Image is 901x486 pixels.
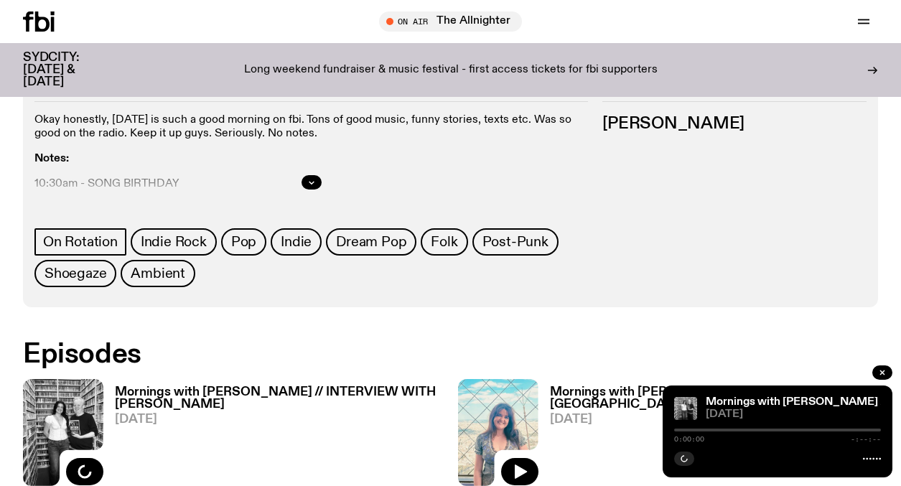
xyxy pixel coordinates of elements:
a: On Rotation [34,228,126,256]
strong: Notes: [34,153,69,164]
span: -:--:-- [851,436,881,443]
a: Dream Pop [326,228,416,256]
span: Post-Punk [482,234,548,250]
h3: Mornings with [PERSON_NAME] // GLASS ANIMALS & [GEOGRAPHIC_DATA] [550,386,879,411]
span: [DATE] [706,409,881,420]
h3: SYDCITY: [DATE] & [DATE] [23,52,115,88]
span: Pop [231,234,256,250]
h3: Mornings with [PERSON_NAME] // INTERVIEW WITH [PERSON_NAME] [115,386,444,411]
span: Shoegaze [45,266,106,281]
p: Long weekend fundraiser & music festival - first access tickets for fbi supporters [244,64,658,77]
span: Dream Pop [336,234,406,250]
span: [DATE] [550,413,879,426]
a: Shoegaze [34,260,116,287]
button: On AirThe Allnighter [379,11,522,32]
a: Post-Punk [472,228,559,256]
p: Okay honestly, [DATE] is such a good morning on fbi. Tons of good music, funny stories, texts etc... [34,113,588,141]
a: Indie [271,228,322,256]
span: Indie Rock [141,234,207,250]
h3: [PERSON_NAME] [602,116,867,132]
span: 0:00:00 [674,436,704,443]
span: Indie [281,234,312,250]
a: Indie Rock [131,228,217,256]
a: Pop [221,228,266,256]
a: Mornings with [PERSON_NAME] // GLASS ANIMALS & [GEOGRAPHIC_DATA][DATE] [538,386,879,486]
span: Ambient [131,266,185,281]
a: Ambient [121,260,195,287]
h2: Episodes [23,342,588,368]
span: [DATE] [115,413,444,426]
span: Folk [431,234,457,250]
a: Folk [421,228,467,256]
span: On Rotation [43,234,118,250]
a: Mornings with [PERSON_NAME] // INTERVIEW WITH [PERSON_NAME][DATE] [103,386,444,486]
